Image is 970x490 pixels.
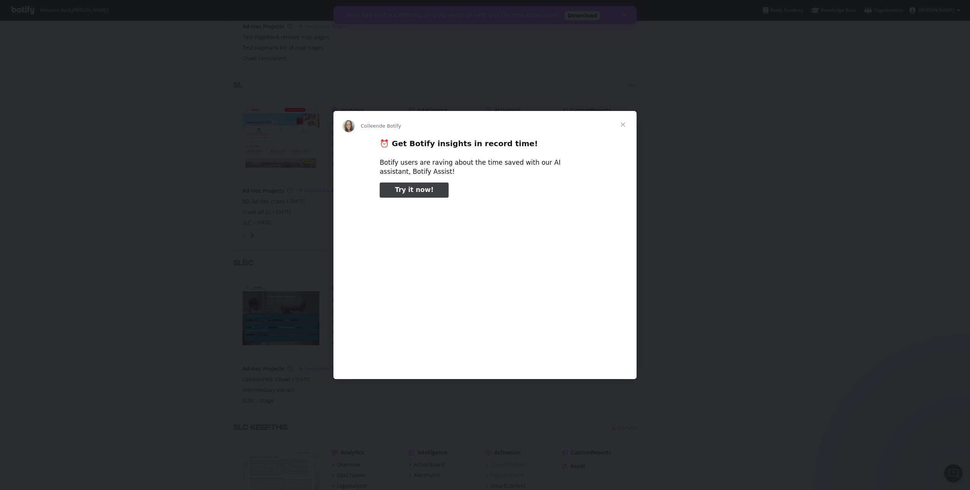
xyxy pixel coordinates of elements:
[395,186,433,194] span: Try it now!
[12,5,225,13] div: View key metrics directly on your website with our Chrome extension!
[343,120,355,132] img: Profile image for Colleen
[361,123,379,129] span: Colleen
[380,139,590,153] h2: ⏰ Get Botify insights in record time!
[327,204,643,362] video: Regarder la vidéo
[231,5,267,14] a: Download
[380,183,449,198] a: Try it now!
[379,123,401,129] span: de Botify
[380,158,590,176] div: Botify users are raving about the time saved with our AI assistant, Botify Assist!
[289,7,296,11] div: Fermer
[609,111,637,138] span: Fermer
